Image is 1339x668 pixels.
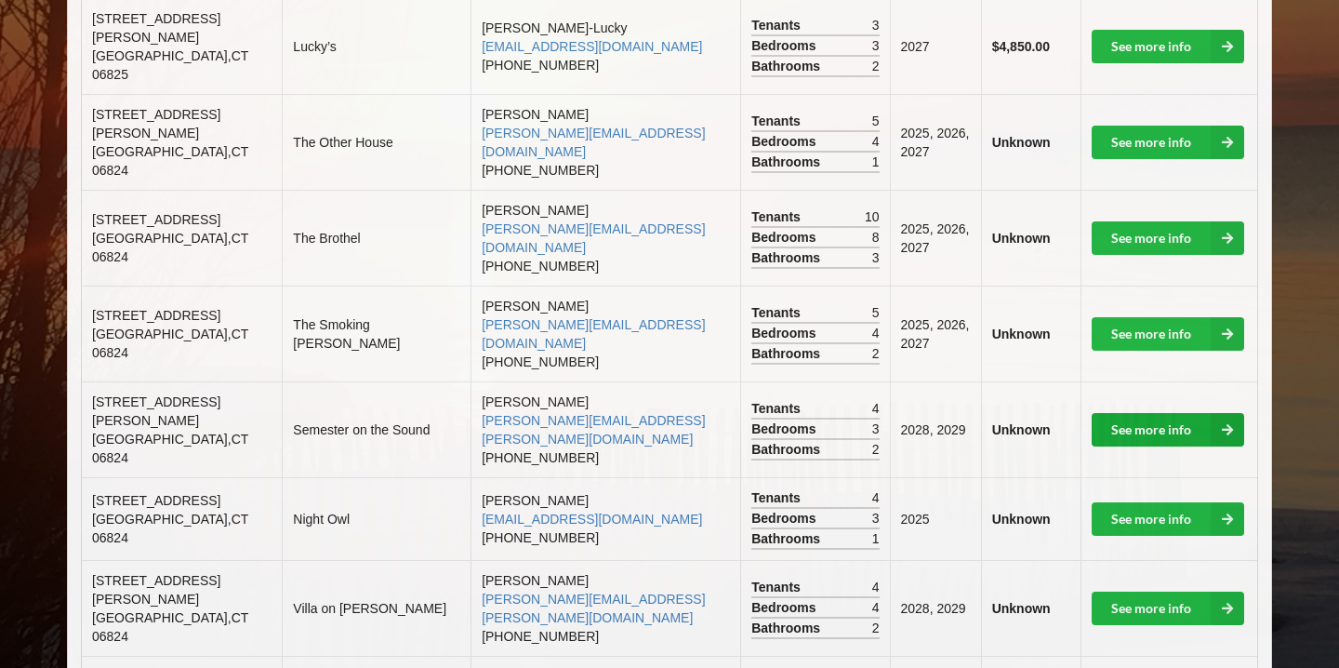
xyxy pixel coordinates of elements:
td: The Smoking [PERSON_NAME] [282,286,471,381]
td: 2028, 2029 [890,560,981,656]
span: Bathrooms [751,57,825,75]
a: See more info [1092,592,1244,625]
span: [STREET_ADDRESS] [92,212,220,227]
a: [PERSON_NAME][EMAIL_ADDRESS][PERSON_NAME][DOMAIN_NAME] [482,413,705,447]
td: Night Owl [282,477,471,560]
b: Unknown [992,135,1051,150]
span: Tenants [751,16,805,34]
span: Bedrooms [751,509,820,528]
span: 3 [872,36,880,55]
span: 5 [872,303,880,322]
td: 2025, 2026, 2027 [890,94,981,190]
span: Bathrooms [751,344,825,363]
td: [PERSON_NAME] [PHONE_NUMBER] [471,477,740,560]
a: [PERSON_NAME][EMAIL_ADDRESS][DOMAIN_NAME] [482,126,705,159]
a: See more info [1092,413,1244,447]
span: Bathrooms [751,619,825,637]
span: [STREET_ADDRESS] [92,493,220,508]
b: Unknown [992,231,1051,246]
span: Bedrooms [751,324,820,342]
span: Tenants [751,578,805,596]
a: [EMAIL_ADDRESS][DOMAIN_NAME] [482,512,702,527]
td: [PERSON_NAME] [PHONE_NUMBER] [471,190,740,286]
td: 2025, 2026, 2027 [890,286,981,381]
td: 2025 [890,477,981,560]
span: 1 [872,529,880,548]
td: Villa on [PERSON_NAME] [282,560,471,656]
span: Bathrooms [751,248,825,267]
b: Unknown [992,601,1051,616]
a: [PERSON_NAME][EMAIL_ADDRESS][PERSON_NAME][DOMAIN_NAME] [482,592,705,625]
span: 4 [872,488,880,507]
span: [GEOGRAPHIC_DATA] , CT 06824 [92,144,248,178]
span: 2 [872,344,880,363]
td: 2028, 2029 [890,381,981,477]
span: [STREET_ADDRESS][PERSON_NAME] [92,107,220,140]
span: 2 [872,619,880,637]
span: Bedrooms [751,228,820,247]
a: [PERSON_NAME][EMAIL_ADDRESS][DOMAIN_NAME] [482,317,705,351]
td: [PERSON_NAME] [PHONE_NUMBER] [471,286,740,381]
span: Bathrooms [751,529,825,548]
span: Tenants [751,112,805,130]
span: [GEOGRAPHIC_DATA] , CT 06824 [92,231,248,264]
td: 2025, 2026, 2027 [890,190,981,286]
span: Tenants [751,399,805,418]
span: Bedrooms [751,36,820,55]
span: [STREET_ADDRESS][PERSON_NAME] [92,573,220,607]
span: 1 [872,153,880,171]
span: 3 [872,509,880,528]
b: Unknown [992,422,1051,437]
span: Bedrooms [751,420,820,438]
span: 5 [872,112,880,130]
span: Bathrooms [751,440,825,459]
span: [STREET_ADDRESS][PERSON_NAME] [92,394,220,428]
span: [GEOGRAPHIC_DATA] , CT 06824 [92,610,248,644]
span: 3 [872,248,880,267]
span: [GEOGRAPHIC_DATA] , CT 06825 [92,48,248,82]
span: Tenants [751,207,805,226]
td: The Other House [282,94,471,190]
span: 8 [872,228,880,247]
b: Unknown [992,327,1051,341]
a: See more info [1092,30,1244,63]
span: Tenants [751,303,805,322]
span: Bedrooms [751,132,820,151]
a: [PERSON_NAME][EMAIL_ADDRESS][DOMAIN_NAME] [482,221,705,255]
span: 10 [865,207,880,226]
span: Bathrooms [751,153,825,171]
a: See more info [1092,221,1244,255]
td: Semester on the Sound [282,381,471,477]
span: [STREET_ADDRESS] [92,308,220,323]
span: 3 [872,16,880,34]
span: [GEOGRAPHIC_DATA] , CT 06824 [92,432,248,465]
span: 4 [872,132,880,151]
a: See more info [1092,317,1244,351]
td: [PERSON_NAME] [PHONE_NUMBER] [471,560,740,656]
a: See more info [1092,502,1244,536]
span: 2 [872,57,880,75]
td: The Brothel [282,190,471,286]
span: 4 [872,399,880,418]
span: 4 [872,598,880,617]
td: [PERSON_NAME] [PHONE_NUMBER] [471,381,740,477]
span: [GEOGRAPHIC_DATA] , CT 06824 [92,512,248,545]
span: Bedrooms [751,598,820,617]
span: 4 [872,578,880,596]
span: [STREET_ADDRESS][PERSON_NAME] [92,11,220,45]
td: [PERSON_NAME] [PHONE_NUMBER] [471,94,740,190]
span: [GEOGRAPHIC_DATA] , CT 06824 [92,327,248,360]
span: 3 [872,420,880,438]
a: See more info [1092,126,1244,159]
span: Tenants [751,488,805,507]
span: 2 [872,440,880,459]
span: 4 [872,324,880,342]
b: $4,850.00 [992,39,1050,54]
a: [EMAIL_ADDRESS][DOMAIN_NAME] [482,39,702,54]
b: Unknown [992,512,1051,527]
